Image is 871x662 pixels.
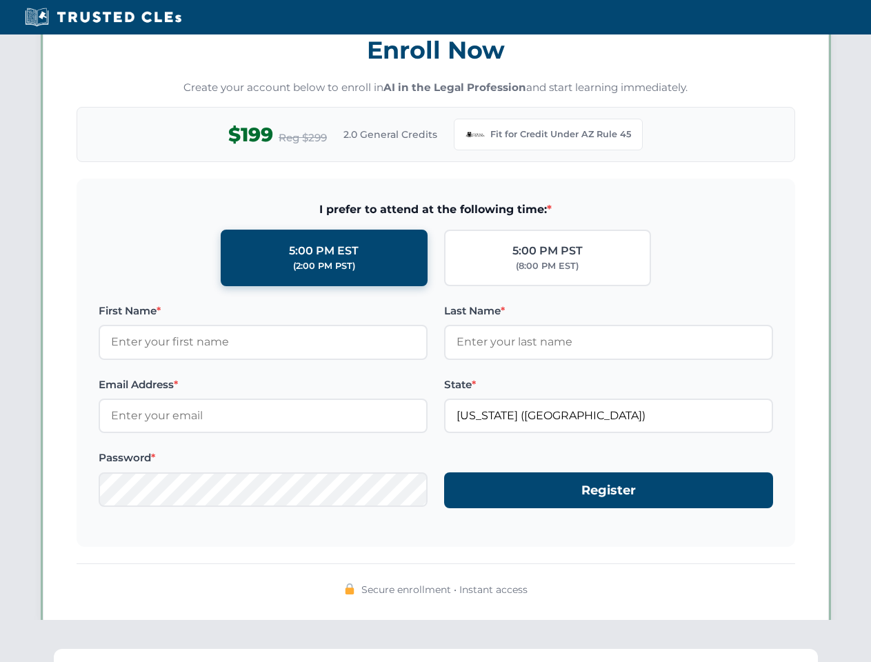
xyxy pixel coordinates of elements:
[289,242,359,260] div: 5:00 PM EST
[228,119,273,150] span: $199
[383,81,526,94] strong: AI in the Legal Profession
[444,472,773,509] button: Register
[99,325,428,359] input: Enter your first name
[99,377,428,393] label: Email Address
[344,583,355,594] img: 🔒
[99,201,773,219] span: I prefer to attend at the following time:
[361,582,528,597] span: Secure enrollment • Instant access
[77,28,795,72] h3: Enroll Now
[99,303,428,319] label: First Name
[512,242,583,260] div: 5:00 PM PST
[465,125,485,144] img: Arizona Bar
[444,325,773,359] input: Enter your last name
[293,259,355,273] div: (2:00 PM PST)
[516,259,579,273] div: (8:00 PM EST)
[99,399,428,433] input: Enter your email
[99,450,428,466] label: Password
[444,399,773,433] input: Arizona (AZ)
[279,130,327,146] span: Reg $299
[77,80,795,96] p: Create your account below to enroll in and start learning immediately.
[444,303,773,319] label: Last Name
[21,7,186,28] img: Trusted CLEs
[444,377,773,393] label: State
[490,128,631,141] span: Fit for Credit Under AZ Rule 45
[343,127,437,142] span: 2.0 General Credits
